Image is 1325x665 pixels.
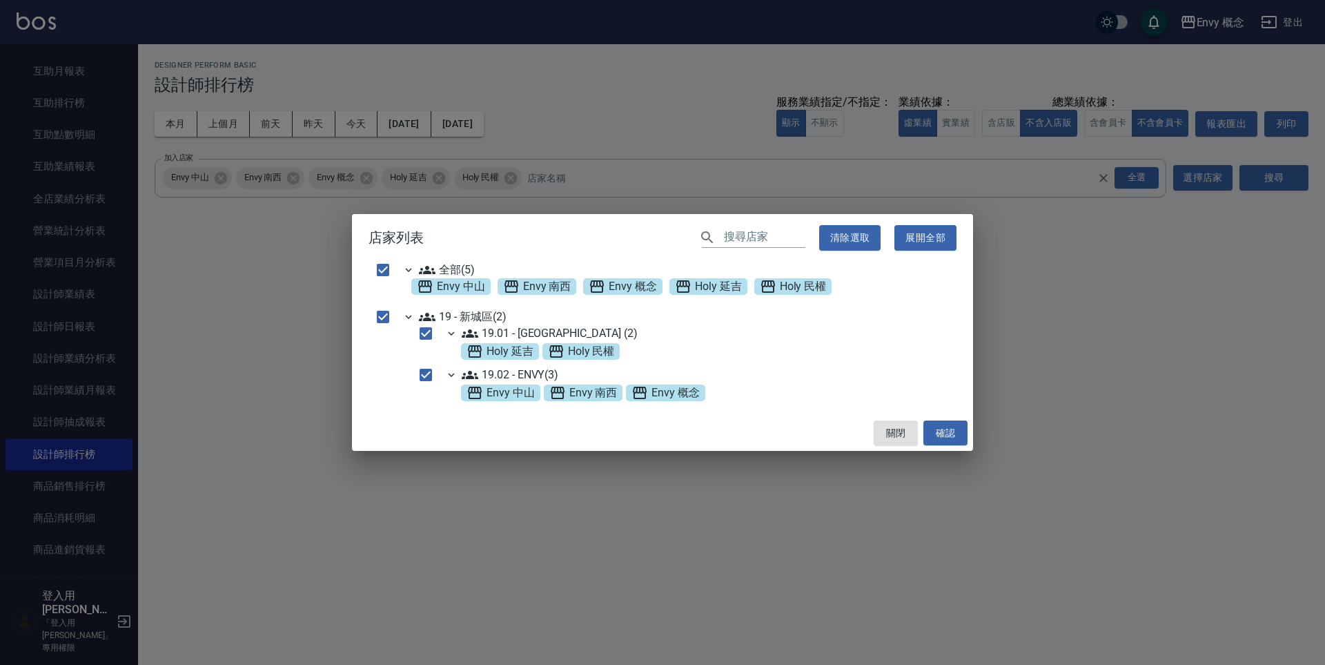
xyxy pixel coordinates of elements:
span: 全部(5) [419,262,475,278]
span: Envy 中山 [467,385,535,401]
span: Holy 民權 [760,278,827,295]
span: Envy 南西 [503,278,571,295]
span: 19.02 - ENVY(3) [462,367,558,383]
span: Holy 延吉 [675,278,742,295]
span: 19.01 - [GEOGRAPHIC_DATA] (2) [462,325,638,342]
span: Holy 延吉 [467,343,533,360]
span: Holy 民權 [548,343,615,360]
button: 關閉 [874,421,918,446]
button: 展開全部 [894,225,956,251]
span: Envy 概念 [631,385,700,401]
h2: 店家列表 [352,214,973,262]
span: 19 - 新城區(2) [419,309,506,325]
span: Envy 概念 [589,278,657,295]
input: 搜尋店家 [724,228,805,248]
button: 清除選取 [819,225,881,251]
span: Envy 南西 [549,385,618,401]
button: 確認 [923,421,968,446]
span: Envy 中山 [417,278,485,295]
